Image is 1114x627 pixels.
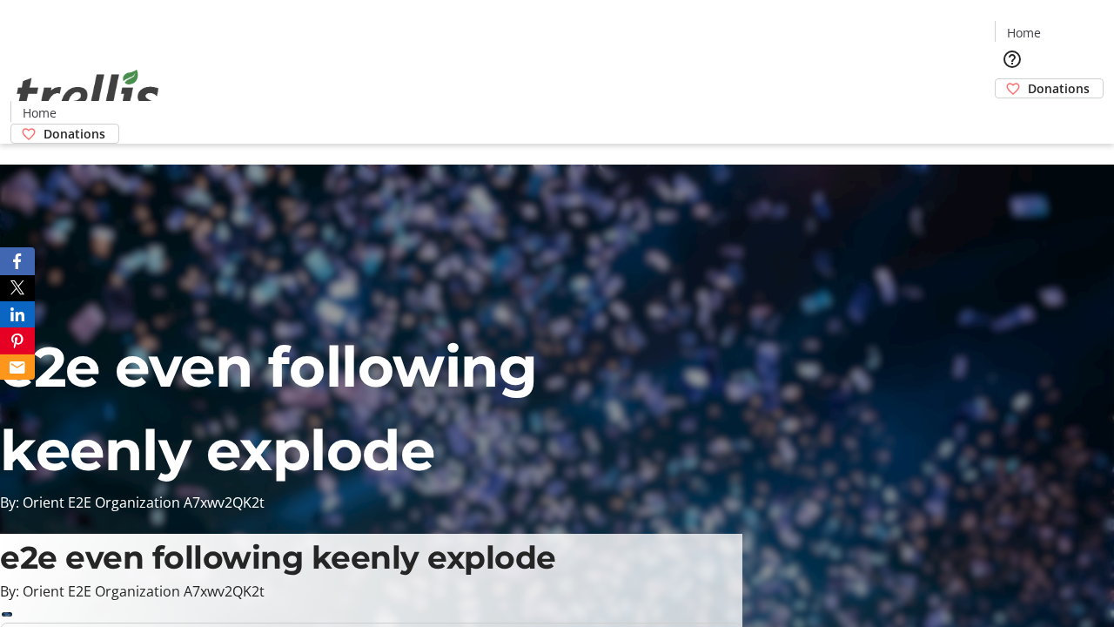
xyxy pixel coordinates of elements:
[23,104,57,122] span: Home
[10,124,119,144] a: Donations
[1028,79,1090,98] span: Donations
[996,24,1051,42] a: Home
[995,98,1030,133] button: Cart
[10,51,165,138] img: Orient E2E Organization A7xwv2QK2t's Logo
[44,125,105,143] span: Donations
[995,42,1030,77] button: Help
[995,78,1104,98] a: Donations
[11,104,67,122] a: Home
[1007,24,1041,42] span: Home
